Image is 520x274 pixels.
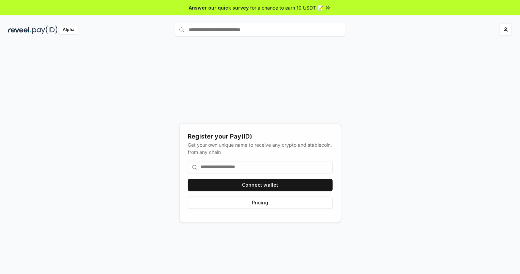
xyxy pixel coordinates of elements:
div: Get your own unique name to receive any crypto and stablecoin, from any chain [188,141,333,156]
span: for a chance to earn 10 USDT 📝 [250,4,323,11]
div: Register your Pay(ID) [188,132,333,141]
button: Pricing [188,197,333,209]
div: Alpha [59,26,78,34]
img: pay_id [32,26,58,34]
span: Answer our quick survey [189,4,249,11]
button: Connect wallet [188,179,333,191]
img: reveel_dark [8,26,31,34]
